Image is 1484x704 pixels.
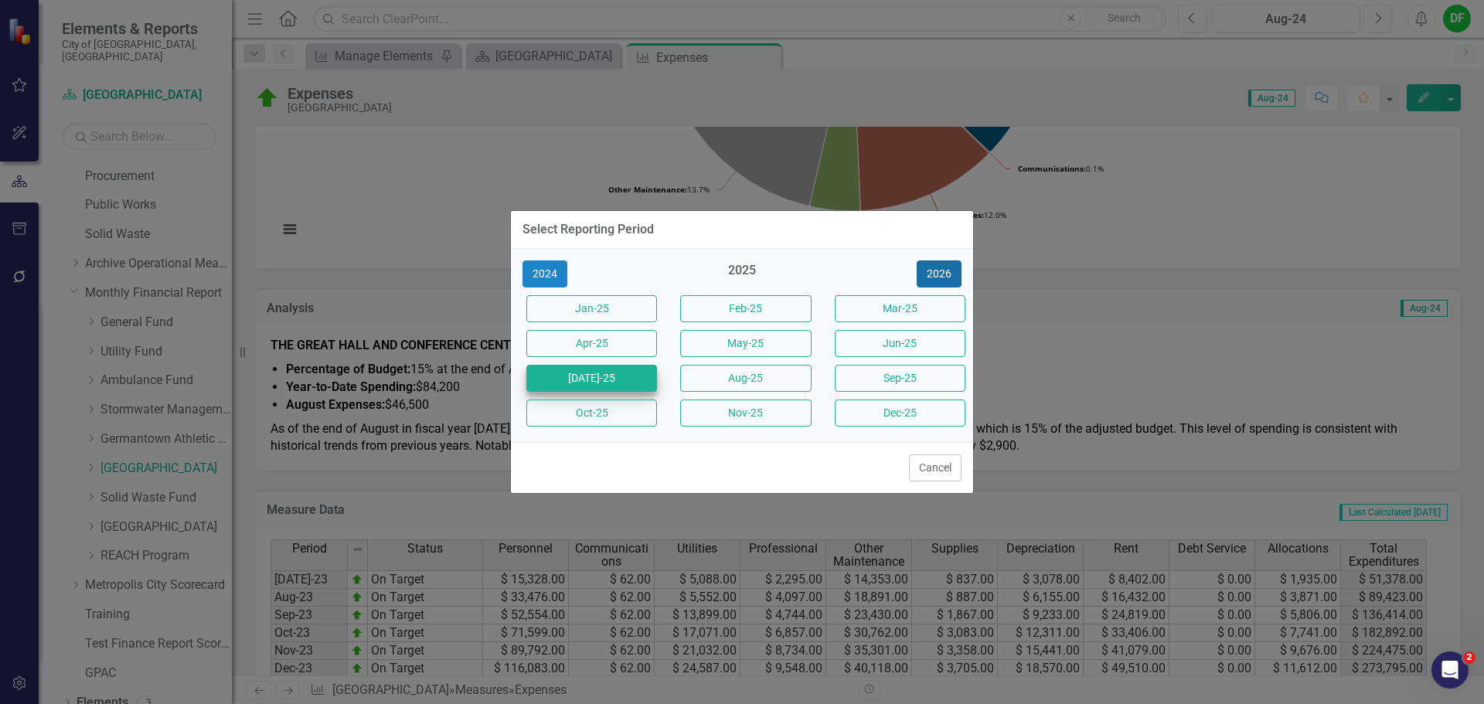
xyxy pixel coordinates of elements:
button: [DATE]-25 [526,365,657,392]
div: Select Reporting Period [522,223,654,236]
button: Oct-25 [526,400,657,427]
button: 2026 [917,260,962,287]
button: Jan-25 [526,295,657,322]
button: Aug-25 [680,365,811,392]
button: Cancel [909,454,962,481]
button: 2024 [522,260,567,287]
iframe: Intercom live chat [1431,651,1469,689]
button: Feb-25 [680,295,811,322]
button: Jun-25 [835,330,965,357]
div: 2025 [676,262,807,287]
span: 2 [1463,651,1475,664]
button: Dec-25 [835,400,965,427]
button: May-25 [680,330,811,357]
button: Nov-25 [680,400,811,427]
button: Apr-25 [526,330,657,357]
button: Sep-25 [835,365,965,392]
button: Mar-25 [835,295,965,322]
